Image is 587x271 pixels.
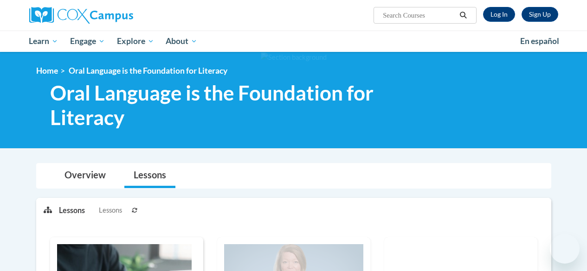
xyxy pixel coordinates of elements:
a: Home [36,66,58,76]
a: Cox Campus [29,7,196,24]
button: Search [456,10,470,21]
i:  [459,12,467,19]
a: Lessons [124,164,175,188]
a: Overview [55,164,115,188]
span: Oral Language is the Foundation for Literacy [69,66,227,76]
img: Cox Campus [29,7,133,24]
p: Lessons [59,205,85,215]
span: Engage [70,36,105,47]
input: Search Courses [382,10,456,21]
a: Register [522,7,558,22]
span: Lessons [99,205,122,215]
a: Engage [64,31,111,52]
span: En español [520,36,559,46]
span: About [166,36,197,47]
a: About [160,31,203,52]
div: Main menu [22,31,565,52]
a: Explore [111,31,160,52]
span: Learn [29,36,58,47]
a: En español [514,32,565,51]
iframe: Button to launch messaging window [550,234,580,264]
a: Learn [23,31,65,52]
span: Explore [117,36,154,47]
img: Section background [261,52,327,63]
a: Log In [483,7,515,22]
span: Oral Language is the Foundation for Literacy [50,81,433,130]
